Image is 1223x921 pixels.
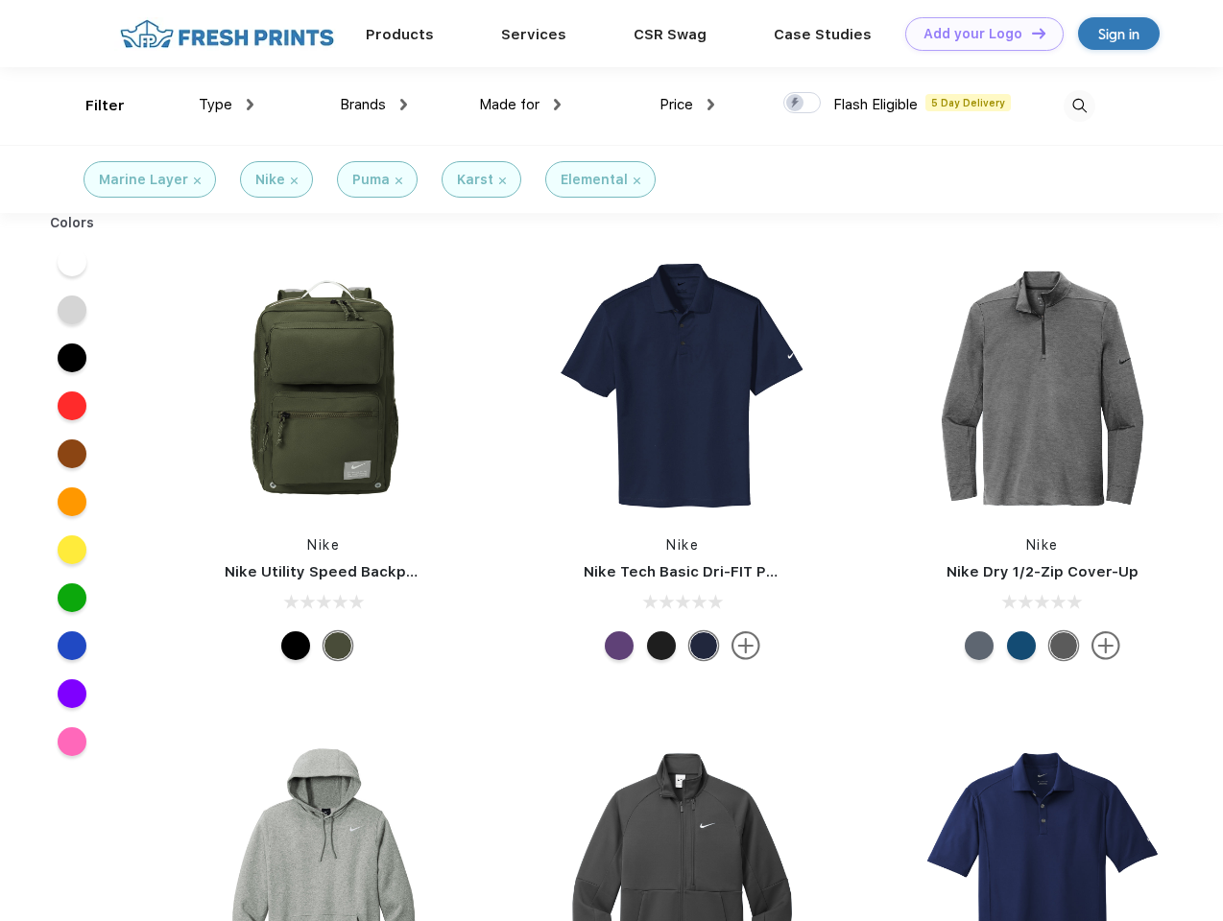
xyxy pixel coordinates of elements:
span: 5 Day Delivery [925,94,1011,111]
div: Navy Heather [965,631,994,660]
div: Colors [36,213,109,233]
span: Type [199,96,232,113]
img: DT [1032,28,1045,38]
div: Elemental [561,170,628,190]
div: Cargo Khaki [324,631,352,660]
div: Karst [457,170,493,190]
a: CSR Swag [634,26,707,43]
img: filter_cancel.svg [396,177,402,184]
img: filter_cancel.svg [499,177,506,184]
a: Products [366,26,434,43]
span: Made for [479,96,540,113]
div: Black [647,631,676,660]
span: Flash Eligible [833,96,918,113]
img: filter_cancel.svg [291,177,298,184]
img: filter_cancel.svg [194,177,201,184]
div: Nike [255,170,285,190]
div: Midnight Navy [689,631,718,660]
img: fo%20logo%202.webp [114,17,340,51]
a: Nike [666,537,699,553]
div: Varsity Purple [605,631,634,660]
img: more.svg [731,631,760,660]
div: Puma [352,170,390,190]
a: Nike Dry 1/2-Zip Cover-Up [947,563,1139,580]
div: Black [281,631,310,660]
img: dropdown.png [247,99,253,110]
img: filter_cancel.svg [634,177,640,184]
img: desktop_search.svg [1064,90,1095,122]
div: Sign in [1098,23,1139,45]
img: more.svg [1091,631,1120,660]
div: Add your Logo [923,26,1022,42]
a: Nike [307,537,340,553]
img: func=resize&h=266 [196,261,451,516]
div: Marine Layer [99,170,188,190]
div: Black Heather [1049,631,1078,660]
a: Nike Tech Basic Dri-FIT Polo [584,563,789,580]
span: Price [659,96,693,113]
img: dropdown.png [554,99,561,110]
a: Sign in [1078,17,1160,50]
div: Filter [85,95,125,117]
img: dropdown.png [707,99,714,110]
a: Nike Utility Speed Backpack [225,563,432,580]
img: func=resize&h=266 [555,261,810,516]
a: Services [501,26,566,43]
a: Nike [1026,537,1059,553]
div: Gym Blue [1007,631,1036,660]
span: Brands [340,96,386,113]
img: func=resize&h=266 [915,261,1170,516]
img: dropdown.png [400,99,407,110]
